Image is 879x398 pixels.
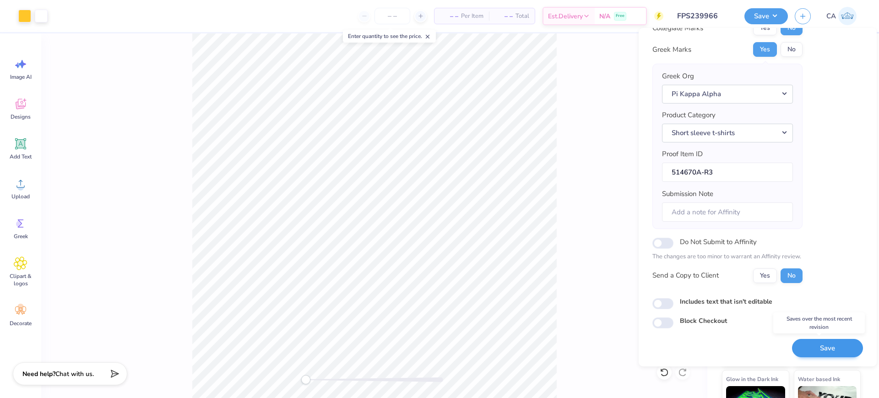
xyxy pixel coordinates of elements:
[744,8,788,24] button: Save
[781,268,803,283] button: No
[494,11,513,21] span: – –
[11,113,31,120] span: Designs
[753,42,777,57] button: Yes
[5,273,36,287] span: Clipart & logos
[374,8,410,24] input: – –
[11,193,30,200] span: Upload
[440,11,458,21] span: – –
[652,270,719,281] div: Send a Copy to Client
[662,124,793,142] button: Short sleeve t-shirts
[662,202,793,222] input: Add a note for Affinity
[301,375,310,384] div: Accessibility label
[822,7,861,25] a: CA
[548,11,583,21] span: Est. Delivery
[798,374,840,384] span: Water based Ink
[838,7,857,25] img: Chollene Anne Aranda
[55,370,94,378] span: Chat with us.
[652,44,691,55] div: Greek Marks
[753,21,777,35] button: Yes
[652,23,703,33] div: Collegiate Marks
[781,42,803,57] button: No
[662,85,793,104] button: Pi Kappa Alpha
[10,320,32,327] span: Decorate
[461,11,483,21] span: Per Item
[22,370,55,378] strong: Need help?
[515,11,529,21] span: Total
[781,21,803,35] button: No
[10,153,32,160] span: Add Text
[599,11,610,21] span: N/A
[10,73,32,81] span: Image AI
[753,268,777,283] button: Yes
[826,11,836,22] span: CA
[680,236,757,248] label: Do Not Submit to Affinity
[680,316,727,326] label: Block Checkout
[670,7,738,25] input: Untitled Design
[652,252,803,262] p: The changes are too minor to warrant an Affinity review.
[792,339,863,358] button: Save
[726,374,778,384] span: Glow in the Dark Ink
[14,233,28,240] span: Greek
[662,149,703,159] label: Proof Item ID
[616,13,624,19] span: Free
[662,189,713,199] label: Submission Note
[662,110,716,120] label: Product Category
[773,312,865,333] div: Saves over the most recent revision
[662,71,694,82] label: Greek Org
[343,30,436,43] div: Enter quantity to see the price.
[680,297,772,306] label: Includes text that isn't editable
